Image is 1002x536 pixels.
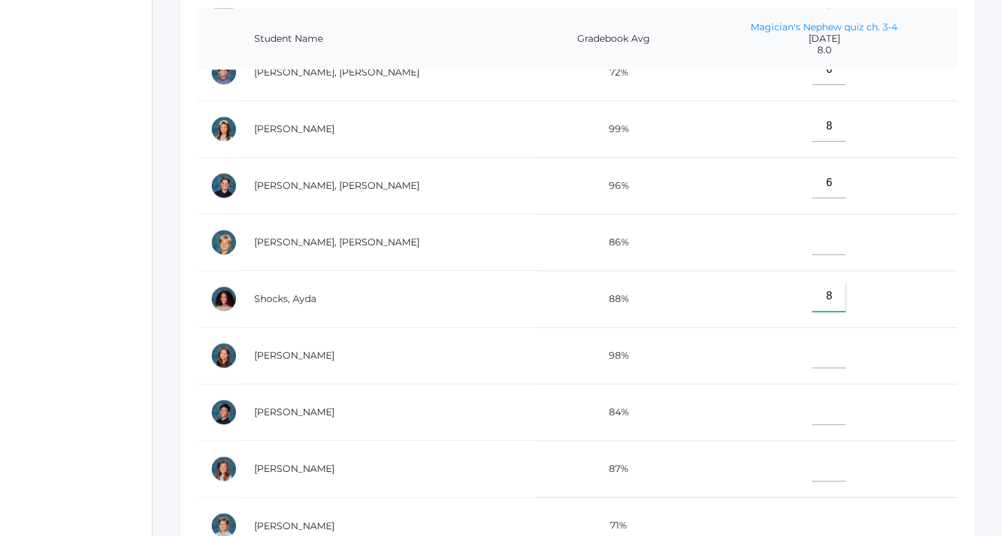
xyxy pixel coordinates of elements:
td: 98% [537,327,690,384]
td: 86% [537,214,690,270]
a: Magician's Nephew quiz ch. 3-4 [750,21,897,33]
div: Levi Sergey [210,229,237,256]
span: 8.0 [704,44,944,56]
a: [PERSON_NAME] [254,519,334,531]
a: [PERSON_NAME], [PERSON_NAME] [254,179,419,191]
a: [PERSON_NAME] [254,123,334,135]
div: Reagan Reynolds [210,115,237,142]
td: 88% [537,270,690,327]
a: [PERSON_NAME] [254,349,334,361]
th: Gradebook Avg [537,8,690,70]
a: Shocks, Ayda [254,293,316,305]
td: 99% [537,100,690,157]
a: [PERSON_NAME] [254,463,334,475]
a: [PERSON_NAME], [PERSON_NAME] [254,66,419,78]
span: [DATE] [704,33,944,44]
a: [PERSON_NAME], [PERSON_NAME] [254,236,419,248]
div: Arielle White [210,455,237,482]
div: Ryder Roberts [210,172,237,199]
td: 87% [537,440,690,497]
div: Hudson Purser [210,59,237,86]
div: Ayla Smith [210,342,237,369]
td: 96% [537,157,690,214]
div: Ayda Shocks [210,285,237,312]
a: [PERSON_NAME] [254,406,334,418]
td: 72% [537,44,690,100]
td: 84% [537,384,690,440]
div: Matteo Soratorio [210,398,237,425]
th: Student Name [241,8,537,70]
